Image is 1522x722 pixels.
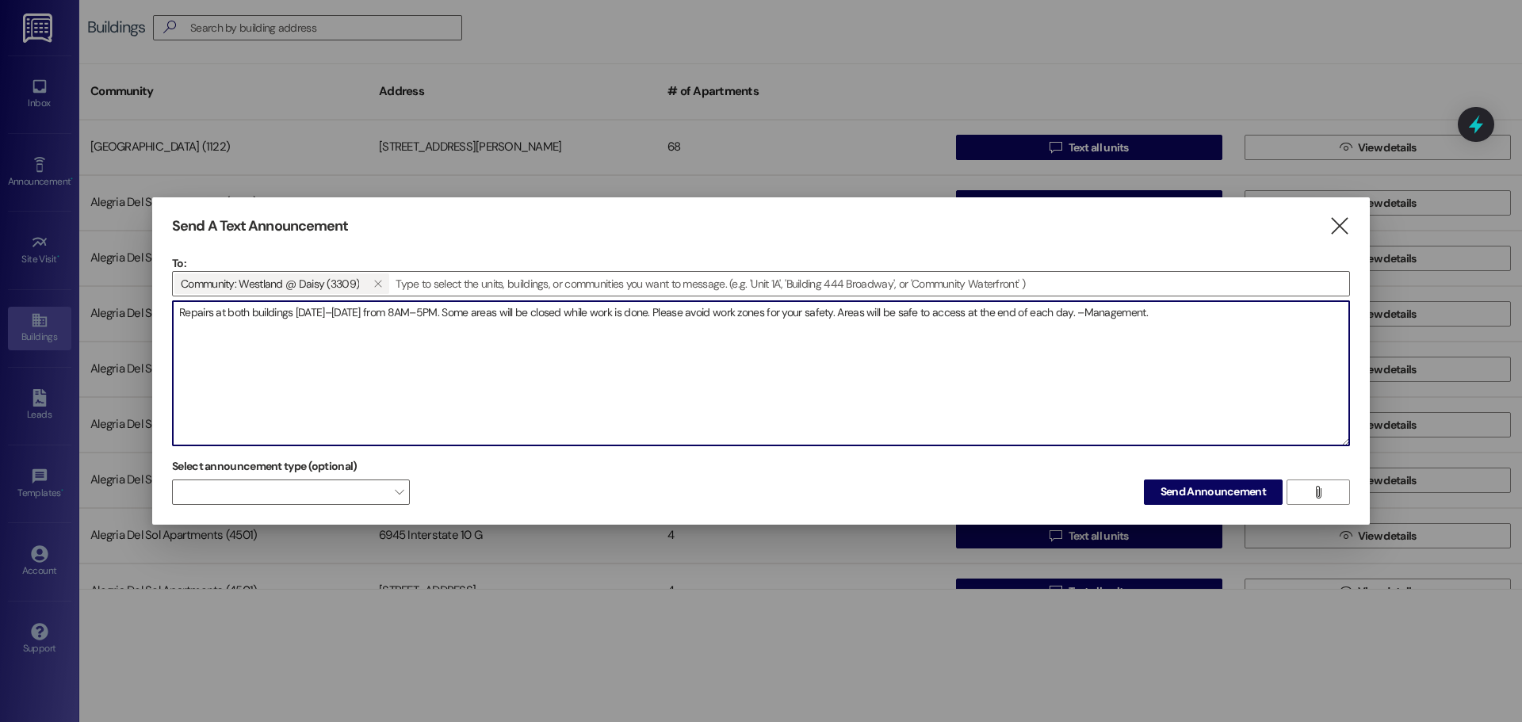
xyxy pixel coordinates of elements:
[365,273,389,294] button: Community: Westland @ Daisy (3309)
[1161,483,1266,500] span: Send Announcement
[172,454,358,479] label: Select announcement type (optional)
[1144,479,1283,505] button: Send Announcement
[172,217,348,235] h3: Send A Text Announcement
[172,255,1350,271] p: To:
[181,273,359,294] span: Community: Westland @ Daisy (3309)
[172,300,1350,446] div: Repairs at both buildings [DATE]–[DATE] from 8AM–5PM. Some areas will be closed while work is don...
[373,277,382,290] i: 
[1329,218,1350,235] i: 
[1312,486,1324,499] i: 
[391,272,1349,296] input: Type to select the units, buildings, or communities you want to message. (e.g. 'Unit 1A', 'Buildi...
[173,301,1349,445] textarea: Repairs at both buildings [DATE]–[DATE] from 8AM–5PM. Some areas will be closed while work is don...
